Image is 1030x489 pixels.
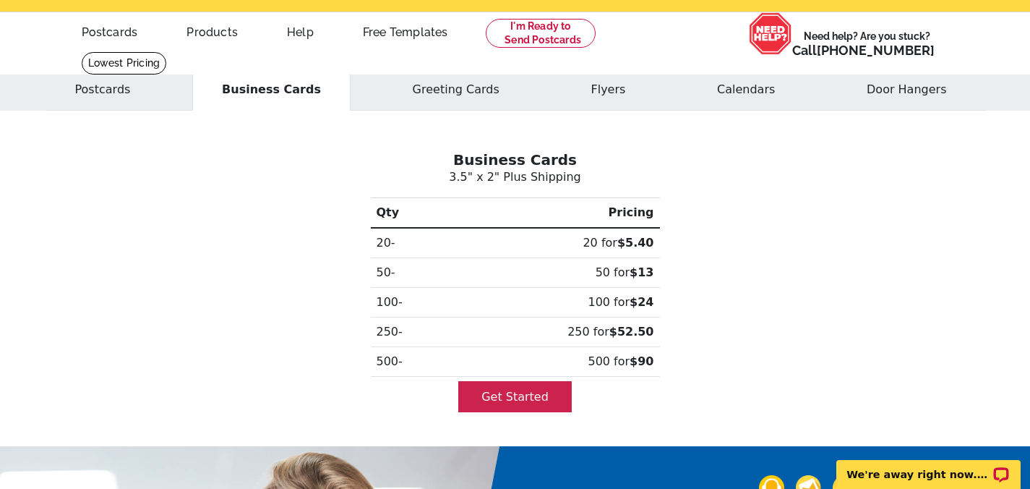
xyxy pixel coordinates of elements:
td: 250 for [451,317,660,346]
th: 250- [371,317,451,346]
th: 100- [371,287,451,317]
th: Qty [371,197,451,228]
td: 500 for [451,346,660,376]
a: Postcards [59,14,161,48]
th: 20- [371,228,451,258]
b: $24 [630,295,653,309]
td: 20 for [451,228,660,258]
button: Business Cards [192,69,351,111]
a: Help [264,14,337,48]
button: Greeting Cards [383,69,529,111]
button: Door Hangers [837,69,976,111]
h3: Business Cards [50,151,981,169]
span: Need help? Are you stuck? [792,29,942,58]
th: Pricing [451,197,660,228]
th: 500- [371,346,451,376]
b: $5.40 [617,236,654,250]
th: 50- [371,258,451,287]
a: Products [163,14,261,48]
iframe: LiveChat chat widget [827,443,1030,489]
b: $13 [630,265,653,279]
img: help [749,12,792,55]
a: Free Templates [340,14,471,48]
p: 3.5" x 2" Plus Shipping [50,169,981,186]
button: Flyers [561,69,655,111]
span: Call [792,43,935,58]
a: Get Started [458,381,572,412]
td: 50 for [451,258,660,287]
td: 100 for [451,287,660,317]
b: $90 [630,354,653,368]
button: Postcards [46,69,160,111]
a: [PHONE_NUMBER] [817,43,935,58]
b: $52.50 [609,325,654,339]
button: Calendars [687,69,804,111]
